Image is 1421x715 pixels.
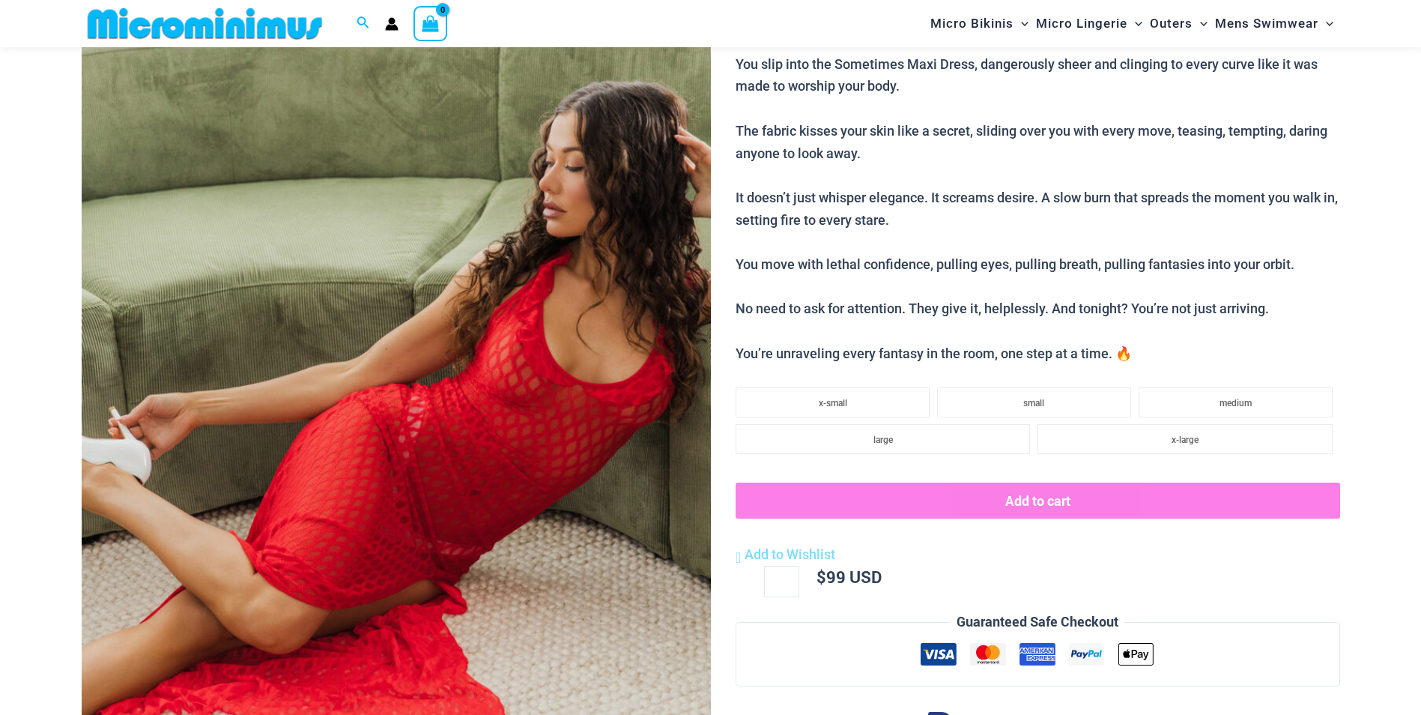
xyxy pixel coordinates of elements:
li: large [736,424,1030,454]
a: View Shopping Cart, empty [413,6,448,40]
span: Menu Toggle [1318,4,1333,43]
p: Sometimes all it takes is a glance in the mirror to remember the kind of power you hold. You slip... [736,8,1339,364]
span: small [1023,398,1044,408]
li: small [937,387,1131,417]
li: medium [1139,387,1333,417]
a: Mens SwimwearMenu ToggleMenu Toggle [1211,4,1337,43]
span: Micro Bikinis [930,4,1014,43]
span: Outers [1150,4,1193,43]
span: large [873,435,893,445]
bdi: 99 USD [816,566,882,588]
span: x-large [1172,435,1199,445]
a: Micro LingerieMenu ToggleMenu Toggle [1032,4,1146,43]
span: Menu Toggle [1014,4,1028,43]
a: Account icon link [385,17,399,31]
a: Add to Wishlist [736,543,835,566]
a: Micro BikinisMenu ToggleMenu Toggle [927,4,1032,43]
legend: Guaranteed Safe Checkout [951,611,1124,633]
span: Micro Lingerie [1036,4,1127,43]
li: x-large [1037,424,1332,454]
span: Menu Toggle [1127,4,1142,43]
span: Menu Toggle [1193,4,1208,43]
span: Mens Swimwear [1215,4,1318,43]
button: Add to cart [736,483,1339,519]
input: Product quantity [764,566,799,597]
span: medium [1219,398,1252,408]
nav: Site Navigation [924,2,1340,45]
a: Search icon link [357,14,370,33]
span: x-small [819,398,847,408]
li: x-small [736,387,930,417]
span: Add to Wishlist [745,546,835,562]
span: $ [816,566,826,588]
img: MM SHOP LOGO FLAT [82,7,328,40]
a: OutersMenu ToggleMenu Toggle [1146,4,1211,43]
